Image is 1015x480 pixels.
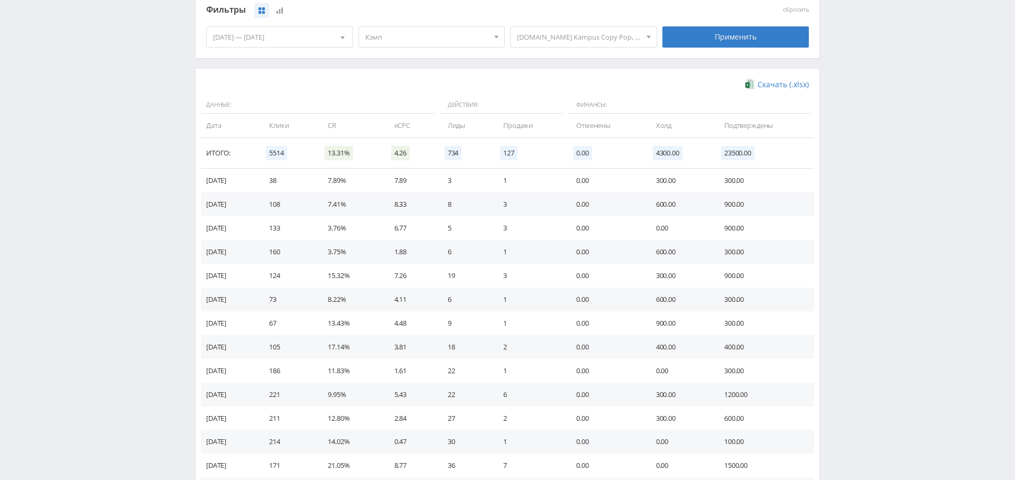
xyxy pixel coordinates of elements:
[566,216,645,240] td: 0.00
[645,288,714,311] td: 600.00
[201,216,259,240] td: [DATE]
[259,216,317,240] td: 133
[645,430,714,454] td: 0.00
[201,407,259,430] td: [DATE]
[493,240,566,264] td: 1
[566,359,645,383] td: 0.00
[714,383,814,407] td: 1200.00
[714,169,814,192] td: 300.00
[745,79,809,90] a: Скачать (.xlsx)
[317,383,383,407] td: 9.95%
[653,146,682,160] span: 4300.00
[645,240,714,264] td: 600.00
[207,27,353,47] div: [DATE] — [DATE]
[384,407,437,430] td: 2.84
[201,96,435,114] span: Данные:
[259,454,317,477] td: 171
[259,407,317,430] td: 211
[437,192,493,216] td: 8
[645,169,714,192] td: 300.00
[645,311,714,335] td: 900.00
[384,383,437,407] td: 5.43
[317,192,383,216] td: 7.41%
[201,430,259,454] td: [DATE]
[493,430,566,454] td: 1
[201,264,259,288] td: [DATE]
[566,407,645,430] td: 0.00
[391,146,410,160] span: 4.26
[317,114,383,137] td: CR
[493,311,566,335] td: 1
[437,383,493,407] td: 22
[384,335,437,359] td: 3.81
[325,146,353,160] span: 13.31%
[645,192,714,216] td: 600.00
[493,114,566,137] td: Продажи
[437,454,493,477] td: 36
[384,264,437,288] td: 7.26
[440,96,563,114] span: Действия:
[437,114,493,137] td: Лиды
[714,335,814,359] td: 400.00
[493,383,566,407] td: 6
[384,216,437,240] td: 6.77
[317,240,383,264] td: 3.75%
[201,311,259,335] td: [DATE]
[384,430,437,454] td: 0.47
[437,264,493,288] td: 19
[714,216,814,240] td: 900.00
[566,454,645,477] td: 0.00
[384,192,437,216] td: 8.33
[714,430,814,454] td: 100.00
[662,26,809,48] div: Применить
[783,6,809,13] button: сбросить
[365,27,489,47] span: Кэмп
[259,288,317,311] td: 73
[201,335,259,359] td: [DATE]
[317,169,383,192] td: 7.89%
[437,311,493,335] td: 9
[317,216,383,240] td: 3.76%
[493,359,566,383] td: 1
[714,454,814,477] td: 1500.00
[714,192,814,216] td: 900.00
[714,288,814,311] td: 300.00
[645,216,714,240] td: 0.00
[566,264,645,288] td: 0.00
[384,454,437,477] td: 8.77
[259,359,317,383] td: 186
[384,169,437,192] td: 7.89
[317,335,383,359] td: 17.14%
[201,454,259,477] td: [DATE]
[645,114,714,137] td: Холд
[645,264,714,288] td: 300.00
[566,240,645,264] td: 0.00
[201,383,259,407] td: [DATE]
[714,311,814,335] td: 300.00
[259,192,317,216] td: 108
[517,27,641,47] span: [DOMAIN_NAME] Kampus Copy Pop, default
[317,311,383,335] td: 13.43%
[721,146,754,160] span: 23500.00
[568,96,811,114] span: Финансы:
[437,240,493,264] td: 6
[259,383,317,407] td: 221
[437,169,493,192] td: 3
[758,80,809,89] span: Скачать (.xlsx)
[566,114,645,137] td: Отменены
[566,311,645,335] td: 0.00
[566,192,645,216] td: 0.00
[437,335,493,359] td: 18
[493,454,566,477] td: 7
[201,114,259,137] td: Дата
[714,264,814,288] td: 900.00
[266,146,287,160] span: 5514
[714,407,814,430] td: 600.00
[493,216,566,240] td: 3
[317,407,383,430] td: 12.80%
[493,407,566,430] td: 2
[437,359,493,383] td: 22
[259,169,317,192] td: 38
[384,114,437,137] td: eCPC
[384,288,437,311] td: 4.11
